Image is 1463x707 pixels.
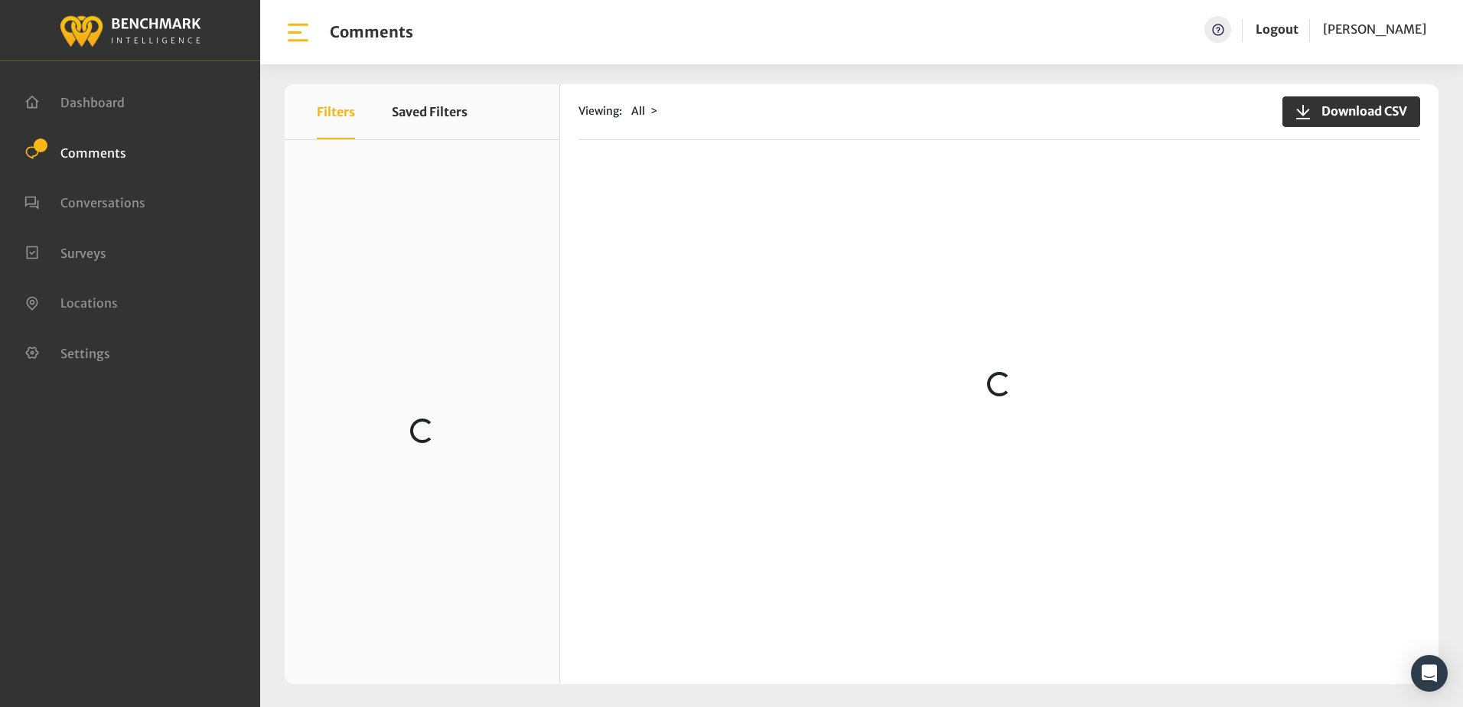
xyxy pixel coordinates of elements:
span: Locations [60,295,118,311]
a: Locations [24,294,118,309]
a: Settings [24,344,110,360]
a: Conversations [24,194,145,209]
a: [PERSON_NAME] [1323,16,1426,43]
a: Logout [1256,16,1298,43]
span: Dashboard [60,95,125,110]
span: Comments [60,145,126,160]
a: Logout [1256,21,1298,37]
img: bar [285,19,311,46]
span: Viewing: [578,103,622,119]
span: Download CSV [1312,102,1407,120]
span: Settings [60,345,110,360]
span: Surveys [60,245,106,260]
div: Open Intercom Messenger [1411,655,1448,692]
button: Filters [317,84,355,139]
button: Download CSV [1282,96,1420,127]
a: Surveys [24,244,106,259]
span: [PERSON_NAME] [1323,21,1426,37]
h1: Comments [330,23,413,41]
a: Dashboard [24,93,125,109]
span: Conversations [60,195,145,210]
span: All [631,104,645,118]
button: Saved Filters [392,84,468,139]
a: Comments [24,144,126,159]
img: benchmark [59,11,201,49]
